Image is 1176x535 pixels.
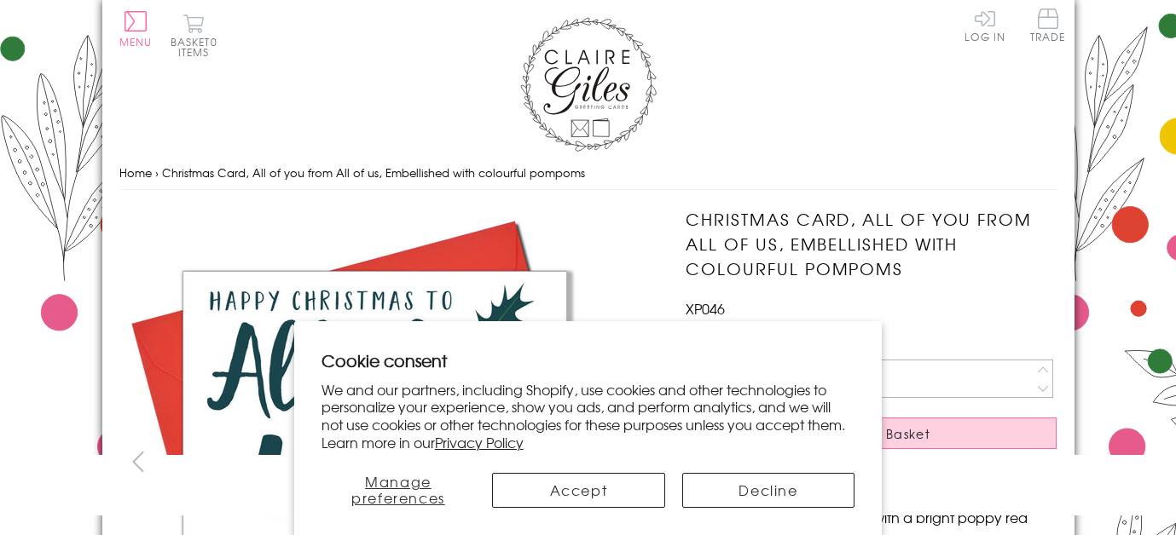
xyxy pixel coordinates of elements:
[171,14,217,57] button: Basket0 items
[162,164,585,181] span: Christmas Card, All of you from All of us, Embellished with colourful pompoms
[322,381,855,452] p: We and our partners, including Shopify, use cookies and other technologies to personalize your ex...
[1030,9,1066,42] span: Trade
[833,425,930,442] span: Add to Basket
[686,319,727,342] span: £3.75
[119,34,153,49] span: Menu
[351,471,445,508] span: Manage preferences
[322,473,476,508] button: Manage preferences
[119,156,1057,191] nav: breadcrumbs
[1030,9,1066,45] a: Trade
[682,473,855,508] button: Decline
[119,11,153,47] button: Menu
[322,348,855,372] h2: Cookie consent
[119,164,152,181] a: Home
[520,17,657,152] img: Claire Giles Greetings Cards
[492,473,665,508] button: Accept
[119,442,158,480] button: prev
[435,432,524,452] a: Privacy Policy
[155,164,159,181] span: ›
[178,34,217,60] span: 0 items
[686,298,725,319] span: XP046
[686,207,1057,280] h1: Christmas Card, All of you from All of us, Embellished with colourful pompoms
[965,9,1005,42] a: Log In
